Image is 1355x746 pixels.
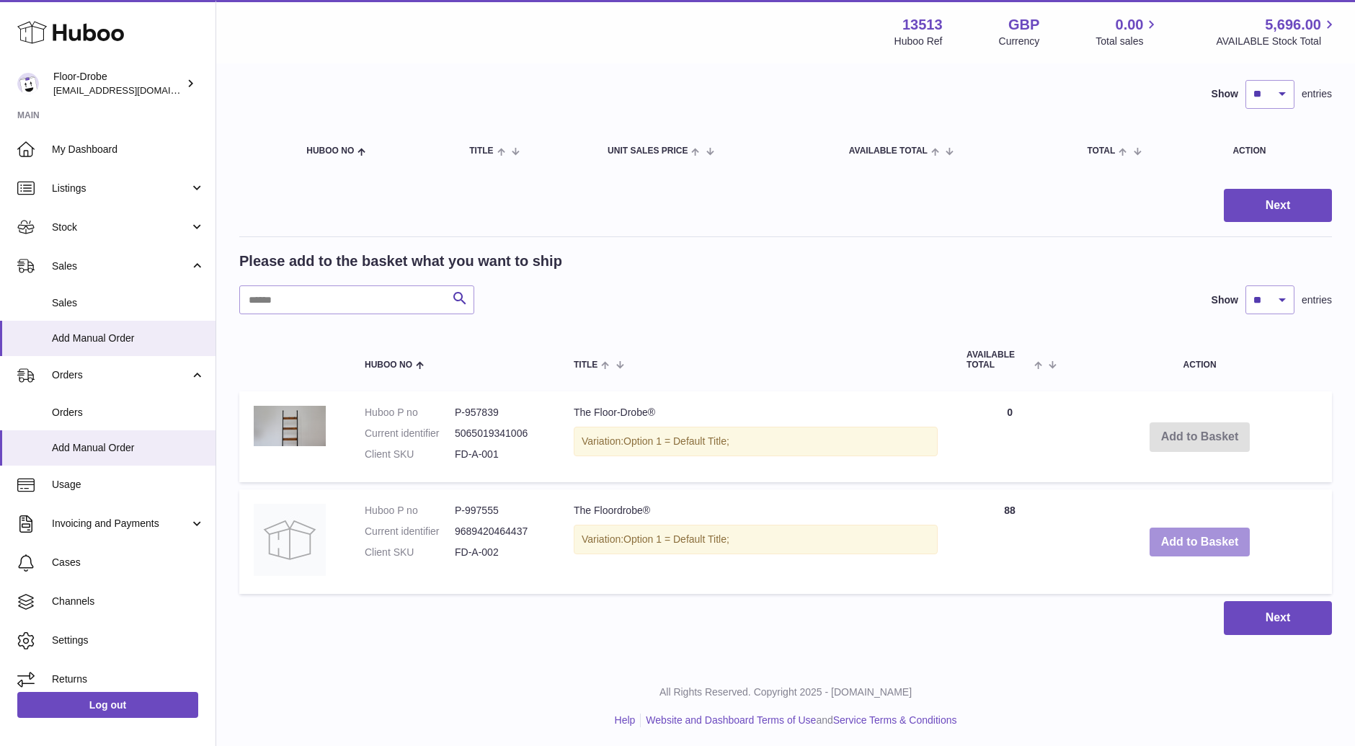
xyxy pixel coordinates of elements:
[1265,15,1321,35] span: 5,696.00
[1008,15,1039,35] strong: GBP
[559,391,952,483] td: The Floor-Drobe®
[1212,293,1238,307] label: Show
[52,221,190,234] span: Stock
[608,146,688,156] span: Unit Sales Price
[52,296,205,310] span: Sales
[365,406,455,419] dt: Huboo P no
[1224,189,1332,223] button: Next
[254,406,326,446] img: The Floor-Drobe®
[455,546,545,559] dd: FD-A-002
[559,489,952,594] td: The Floordrobe®
[52,478,205,492] span: Usage
[1212,87,1238,101] label: Show
[849,146,928,156] span: AVAILABLE Total
[52,406,205,419] span: Orders
[52,143,205,156] span: My Dashboard
[17,73,39,94] img: jthurling@live.com
[52,634,205,647] span: Settings
[365,504,455,518] dt: Huboo P no
[894,35,943,48] div: Huboo Ref
[574,360,597,370] span: Title
[455,448,545,461] dd: FD-A-001
[1216,35,1338,48] span: AVAILABLE Stock Total
[623,435,729,447] span: Option 1 = Default Title;
[646,714,816,726] a: Website and Dashboard Terms of Use
[902,15,943,35] strong: 13513
[641,714,956,727] li: and
[52,595,205,608] span: Channels
[952,489,1067,594] td: 88
[53,70,183,97] div: Floor-Drobe
[228,685,1343,699] p: All Rights Reserved. Copyright 2025 - [DOMAIN_NAME]
[1150,528,1250,557] button: Add to Basket
[1067,336,1332,383] th: Action
[1096,15,1160,48] a: 0.00 Total sales
[1232,146,1318,156] div: Action
[365,546,455,559] dt: Client SKU
[1224,601,1332,635] button: Next
[574,525,938,554] div: Variation:
[1116,15,1144,35] span: 0.00
[52,517,190,530] span: Invoicing and Payments
[574,427,938,456] div: Variation:
[306,146,354,156] span: Huboo no
[365,448,455,461] dt: Client SKU
[254,504,326,576] img: The Floordrobe®
[833,714,957,726] a: Service Terms & Conditions
[1216,15,1338,48] a: 5,696.00 AVAILABLE Stock Total
[52,332,205,345] span: Add Manual Order
[53,84,212,96] span: [EMAIL_ADDRESS][DOMAIN_NAME]
[455,406,545,419] dd: P-957839
[623,533,729,545] span: Option 1 = Default Title;
[52,182,190,195] span: Listings
[455,504,545,518] dd: P-997555
[967,350,1031,369] span: AVAILABLE Total
[17,692,198,718] a: Log out
[239,252,562,271] h2: Please add to the basket what you want to ship
[455,427,545,440] dd: 5065019341006
[52,441,205,455] span: Add Manual Order
[1096,35,1160,48] span: Total sales
[615,714,636,726] a: Help
[52,672,205,686] span: Returns
[952,391,1067,483] td: 0
[52,259,190,273] span: Sales
[1087,146,1115,156] span: Total
[365,427,455,440] dt: Current identifier
[469,146,493,156] span: Title
[1302,87,1332,101] span: entries
[999,35,1040,48] div: Currency
[455,525,545,538] dd: 9689420464437
[365,360,412,370] span: Huboo no
[52,556,205,569] span: Cases
[365,525,455,538] dt: Current identifier
[1302,293,1332,307] span: entries
[52,368,190,382] span: Orders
